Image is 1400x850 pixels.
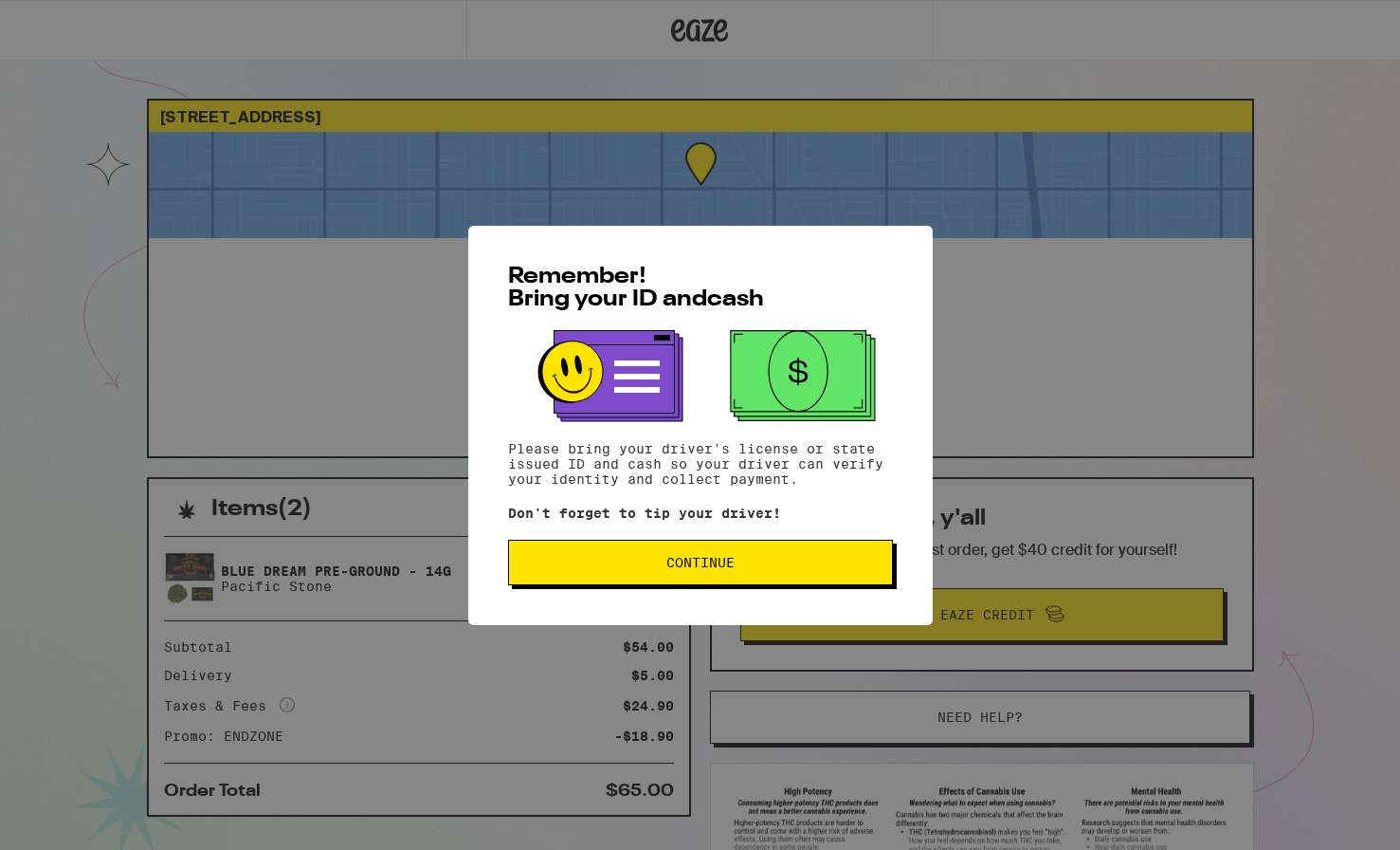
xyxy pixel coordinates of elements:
span: Continue [666,556,735,569]
p: Don't forget to tip your driver! [508,506,893,521]
span: Remember! Bring your ID and cash [508,266,764,311]
button: Continue [508,540,893,585]
span: Hi. Need any help? [11,13,136,28]
p: Please bring your driver's license or state issued ID and cash so your driver can verify your ide... [508,441,893,487]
